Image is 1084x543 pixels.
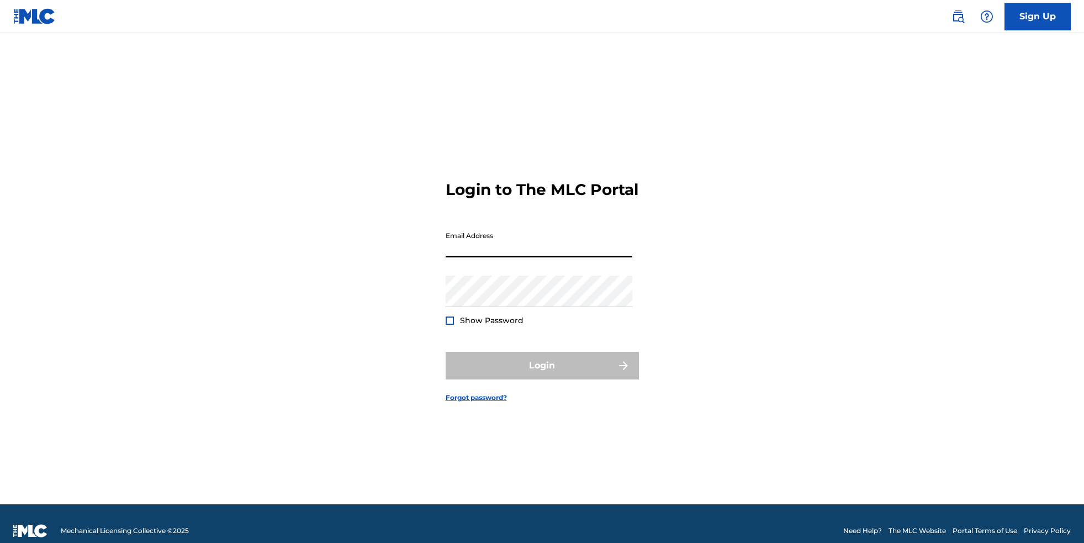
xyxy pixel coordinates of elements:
[953,526,1017,536] a: Portal Terms of Use
[13,8,56,24] img: MLC Logo
[951,10,965,23] img: search
[843,526,882,536] a: Need Help?
[980,10,993,23] img: help
[61,526,189,536] span: Mechanical Licensing Collective © 2025
[1024,526,1071,536] a: Privacy Policy
[446,180,638,199] h3: Login to The MLC Portal
[1029,490,1084,543] iframe: Chat Widget
[976,6,998,28] div: Help
[13,524,47,537] img: logo
[889,526,946,536] a: The MLC Website
[947,6,969,28] a: Public Search
[446,393,507,403] a: Forgot password?
[460,315,524,325] span: Show Password
[1004,3,1071,30] a: Sign Up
